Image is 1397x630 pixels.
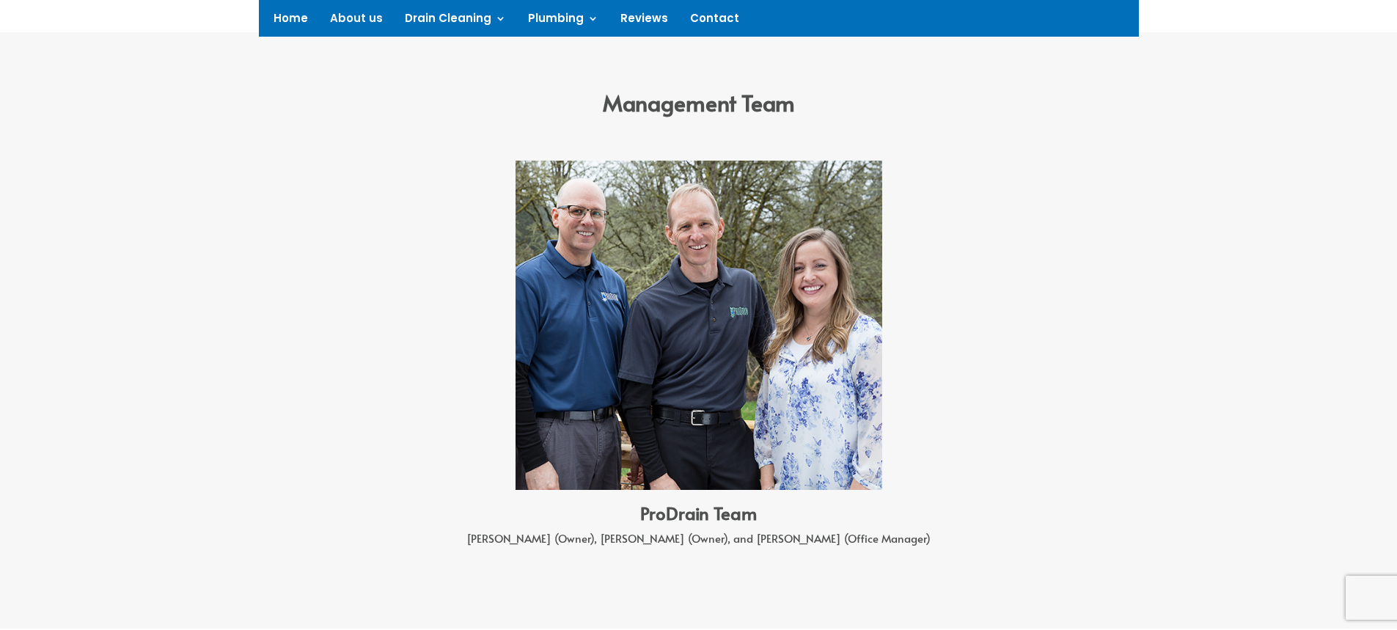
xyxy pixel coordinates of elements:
a: Drain Cleaning [405,13,506,29]
h2: Management Team [70,92,1327,121]
a: Home [274,13,308,29]
a: Reviews [620,13,668,29]
a: Plumbing [528,13,598,29]
a: Contact [690,13,739,29]
a: About us [330,13,383,29]
h3: ProDrain Team [318,505,1080,530]
div: [PERSON_NAME] (Owner), [PERSON_NAME] (Owner), and [PERSON_NAME] (Office Manager) [318,530,1080,554]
